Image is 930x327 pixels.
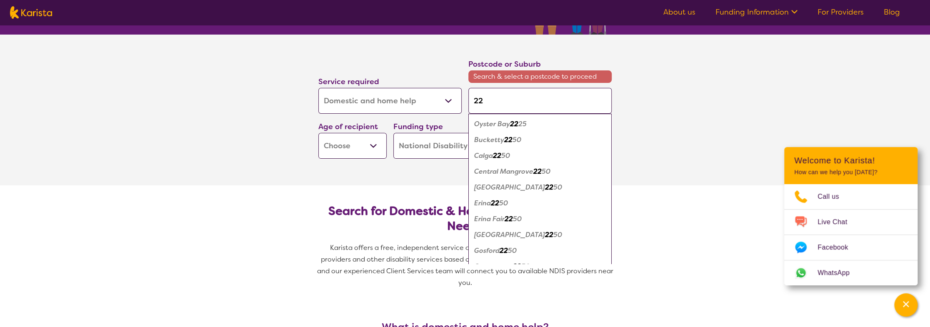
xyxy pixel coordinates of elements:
[817,267,860,279] span: WhatsApp
[472,211,607,227] div: Erina Fair 2250
[499,199,508,207] em: 50
[884,7,900,17] a: Blog
[468,88,612,114] input: Type
[474,135,504,144] em: Bucketty
[474,167,533,176] em: Central Mangrove
[513,262,521,271] em: 22
[474,230,545,239] em: [GEOGRAPHIC_DATA]
[491,199,499,207] em: 22
[817,241,858,254] span: Facebook
[894,293,917,317] button: Channel Menu
[10,6,52,19] img: Karista logo
[784,147,917,285] div: Channel Menu
[468,59,541,69] label: Postcode or Suburb
[474,183,545,192] em: [GEOGRAPHIC_DATA]
[794,155,907,165] h2: Welcome to Karista!
[510,120,518,128] em: 22
[518,120,527,128] em: 25
[545,230,553,239] em: 22
[318,122,378,132] label: Age of recipient
[472,195,607,211] div: Erina 2250
[472,243,607,259] div: Gosford 2250
[663,7,695,17] a: About us
[474,151,493,160] em: Calga
[472,227,607,243] div: Glenworth Valley 2250
[472,164,607,180] div: Central Mangrove 2250
[784,184,917,285] ul: Choose channel
[468,70,612,83] span: Search & select a postcode to proceed
[715,7,797,17] a: Funding Information
[553,183,562,192] em: 50
[553,230,562,239] em: 50
[512,135,521,144] em: 50
[393,122,443,132] label: Funding type
[505,215,513,223] em: 22
[472,259,607,275] div: Greengrove 2250
[794,169,907,176] p: How can we help you [DATE]?
[474,262,513,271] em: Greengrove
[317,243,615,287] span: Karista offers a free, independent service connecting you with Domestic Assistance providers and ...
[501,151,510,160] em: 50
[325,204,605,234] h2: Search for Domestic & Home Help by Location & Needs
[318,77,379,87] label: Service required
[542,167,550,176] em: 50
[472,148,607,164] div: Calga 2250
[472,116,607,132] div: Oyster Bay 2225
[784,260,917,285] a: Web link opens in a new tab.
[545,183,553,192] em: 22
[474,215,505,223] em: Erina Fair
[474,199,491,207] em: Erina
[474,246,500,255] em: Gosford
[472,132,607,148] div: Bucketty 2250
[817,7,864,17] a: For Providers
[817,190,849,203] span: Call us
[533,167,542,176] em: 22
[817,216,857,228] span: Live Chat
[521,262,530,271] em: 50
[472,180,607,195] div: East Gosford 2250
[493,151,501,160] em: 22
[500,246,508,255] em: 22
[504,135,512,144] em: 22
[474,120,510,128] em: Oyster Bay
[508,246,517,255] em: 50
[513,215,522,223] em: 50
